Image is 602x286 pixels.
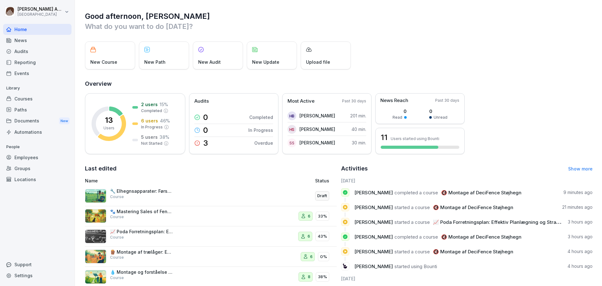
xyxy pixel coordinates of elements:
img: kxi8va3mi4rps8i66op2yw5d.png [85,209,106,223]
p: 4 hours ago [568,263,593,269]
p: Unread [434,115,447,120]
span: 🔇 Montage af DeciFence Støjhegn [441,234,521,240]
p: 0 [429,108,447,115]
p: Library [3,83,71,93]
p: 🪵 Montage af trælåger: En trin-for-trin guide [110,249,173,255]
a: Settings [3,270,71,281]
span: completed a course [394,190,438,196]
span: started a course [394,219,430,225]
div: HS [288,125,296,134]
p: [PERSON_NAME] [299,139,335,146]
p: Status [315,177,329,184]
p: 38% [318,274,327,280]
div: Home [3,24,71,35]
p: What do you want to do [DATE]? [85,21,593,31]
p: Past 30 days [342,98,366,104]
p: 5 users [141,134,158,140]
a: Courses [3,93,71,104]
span: [PERSON_NAME] [354,190,393,196]
span: 📈 Poda Forretningsplan: Effektiv Planlægning og Strategi med audiofil [433,219,595,225]
p: 🐾 Mastering Sales of Fencing [110,209,173,214]
p: Overdue [254,140,273,146]
p: 33% [318,213,327,219]
div: Groups [3,163,71,174]
p: [PERSON_NAME] Andreasen [18,7,63,12]
h2: Overview [85,79,593,88]
p: Users started using Bounti [391,136,439,141]
span: 🔇 Montage af DeciFence Støjhegn [433,249,513,255]
p: [PERSON_NAME] [299,112,335,119]
p: Most Active [288,98,314,105]
p: Course [110,235,124,240]
p: 📈 Poda Forretningsplan: Effektiv Planlægning og Strategi med audiofil [110,229,173,235]
div: New [59,117,70,125]
span: started using Bounti [394,263,437,269]
div: Documents [3,115,71,127]
h2: Last edited [85,164,337,173]
p: 6 [308,233,310,240]
p: 21 minutes ago [562,204,593,210]
a: 🐾 Mastering Sales of FencingCourse633% [85,206,337,227]
p: New Audit [198,59,221,65]
p: 43% [318,233,327,240]
p: 2 users [141,101,158,108]
div: SS [288,138,296,147]
h1: Good afternoon, [PERSON_NAME] [85,11,593,21]
p: 15 % [160,101,168,108]
p: In Progress [141,124,163,130]
p: 201 min. [350,112,366,119]
div: Audits [3,46,71,57]
div: Support [3,259,71,270]
img: iitrrchdpqggmo7zvf685sph.png [85,250,106,263]
p: Past 30 days [435,98,459,103]
a: News [3,35,71,46]
a: Events [3,68,71,79]
img: fj77uby0edc8j7511z6kteqq.png [85,189,106,203]
a: DocumentsNew [3,115,71,127]
p: 30 min. [352,139,366,146]
img: akw15qmbc8lz96rhhyr6ygo8.png [85,270,106,284]
p: Read [393,115,402,120]
p: 🔧 Elhegnsapparater: Første trin ind i elhegns-verdenen [110,188,173,194]
h6: [DATE] [341,177,593,184]
a: 🔧 Elhegnsapparater: Første trin ind i elhegns-verdenenCourseDraft [85,186,337,206]
p: Course [110,255,124,260]
p: 0 [393,108,407,115]
p: 4 hours ago [568,248,593,255]
img: wy6jvvzx1dplnljbx559lfsf.png [85,229,106,243]
a: Automations [3,127,71,138]
p: Completed [141,108,162,114]
p: New Update [252,59,279,65]
span: [PERSON_NAME] [354,249,393,255]
span: [PERSON_NAME] [354,204,393,210]
p: 0 [203,114,208,121]
span: completed a course [394,234,438,240]
p: New Course [90,59,117,65]
p: New Path [144,59,166,65]
a: Reporting [3,57,71,68]
p: Completed [249,114,273,121]
span: [PERSON_NAME] [354,263,393,269]
p: 3 hours ago [568,219,593,225]
p: 💧 Montage og forståelse af soldrevet markpumpe [110,269,173,275]
p: 3 hours ago [568,234,593,240]
p: 6 [308,213,310,219]
p: 8 [308,274,310,280]
p: 0% [320,254,327,260]
a: Show more [568,166,593,171]
p: Course [110,214,124,220]
span: [PERSON_NAME] [354,234,393,240]
a: Paths [3,104,71,115]
p: 13 [105,116,113,124]
p: 0 [203,127,208,134]
span: started a course [394,249,430,255]
a: Employees [3,152,71,163]
a: Locations [3,174,71,185]
p: 6 users [141,117,158,124]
